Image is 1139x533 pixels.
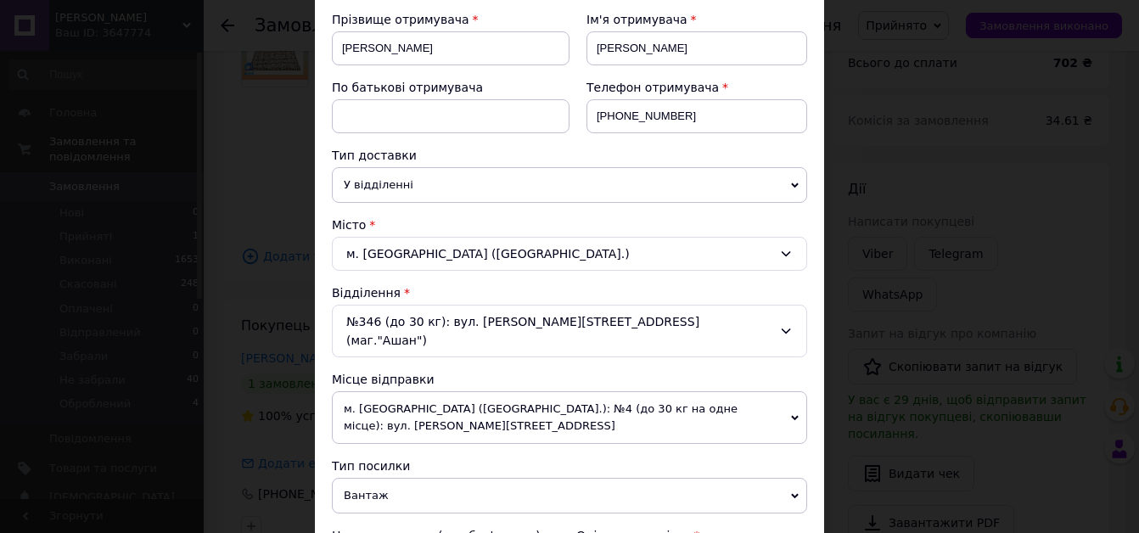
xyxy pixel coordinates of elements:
[332,167,807,203] span: У відділенні
[332,391,807,444] span: м. [GEOGRAPHIC_DATA] ([GEOGRAPHIC_DATA].): №4 (до 30 кг на одне місце): вул. [PERSON_NAME][STREET...
[332,149,417,162] span: Тип доставки
[332,81,483,94] span: По батькові отримувача
[586,99,807,133] input: +380
[586,13,687,26] span: Ім'я отримувача
[332,216,807,233] div: Місто
[332,284,807,301] div: Відділення
[332,305,807,357] div: №346 (до 30 кг): вул. [PERSON_NAME][STREET_ADDRESS] (маг."Ашан")
[332,13,469,26] span: Прізвище отримувача
[332,237,807,271] div: м. [GEOGRAPHIC_DATA] ([GEOGRAPHIC_DATA].)
[586,81,719,94] span: Телефон отримувача
[332,459,410,473] span: Тип посилки
[332,373,435,386] span: Місце відправки
[332,478,807,513] span: Вантаж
